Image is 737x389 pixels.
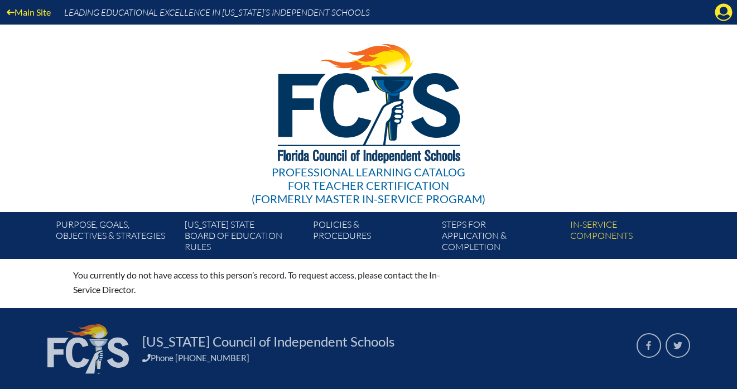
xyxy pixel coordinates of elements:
[288,179,449,192] span: for Teacher Certification
[437,217,566,259] a: Steps forapplication & completion
[180,217,309,259] a: [US_STATE] StateBoard of Education rules
[2,4,55,20] a: Main Site
[73,268,466,297] p: You currently do not have access to this person’s record. To request access, please contact the I...
[142,353,623,363] div: Phone [PHONE_NUMBER]
[138,333,399,350] a: [US_STATE] Council of Independent Schools
[247,22,490,208] a: Professional Learning Catalog for Teacher Certification(formerly Master In-service Program)
[252,165,485,205] div: Professional Learning Catalog (formerly Master In-service Program)
[47,324,129,374] img: FCIS_logo_white
[715,3,733,21] svg: Manage account
[309,217,437,259] a: Policies &Procedures
[566,217,694,259] a: In-servicecomponents
[51,217,180,259] a: Purpose, goals,objectives & strategies
[253,25,484,177] img: FCISlogo221.eps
